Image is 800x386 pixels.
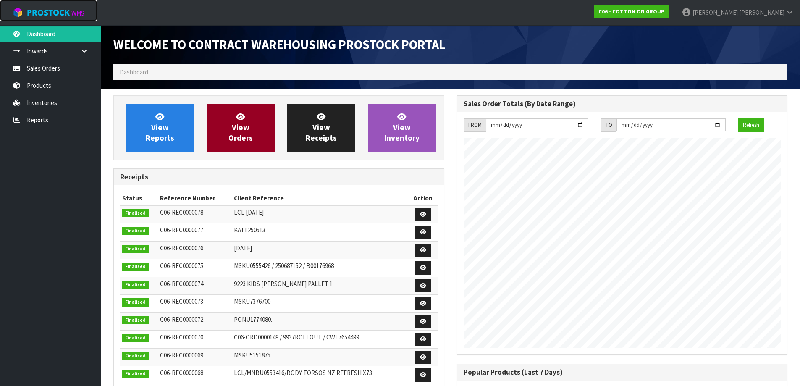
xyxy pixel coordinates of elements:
[122,370,149,378] span: Finalised
[120,68,148,76] span: Dashboard
[234,369,372,377] span: LCL/MNBU0553416/BODY TORSOS NZ REFRESH X73
[234,297,270,305] span: MSKU7376700
[738,118,764,132] button: Refresh
[120,192,158,205] th: Status
[120,173,438,181] h3: Receipts
[160,369,203,377] span: C06-REC0000068
[122,281,149,289] span: Finalised
[228,112,253,143] span: View Orders
[146,112,174,143] span: View Reports
[306,112,337,143] span: View Receipts
[113,37,446,53] span: Welcome to Contract Warehousing ProStock Portal
[122,298,149,307] span: Finalised
[126,104,194,152] a: ViewReports
[234,244,252,252] span: [DATE]
[158,192,232,205] th: Reference Number
[13,7,23,18] img: cube-alt.png
[234,208,264,216] span: LCL [DATE]
[160,208,203,216] span: C06-REC0000078
[692,8,738,16] span: [PERSON_NAME]
[122,316,149,325] span: Finalised
[368,104,436,152] a: ViewInventory
[234,226,265,234] span: KA1T250513
[464,100,781,108] h3: Sales Order Totals (By Date Range)
[160,226,203,234] span: C06-REC0000077
[601,118,616,132] div: TO
[464,368,781,376] h3: Popular Products (Last 7 Days)
[234,351,270,359] span: MSKU5151875
[234,280,333,288] span: 9223 KIDS [PERSON_NAME] PALLET 1
[287,104,355,152] a: ViewReceipts
[122,209,149,218] span: Finalised
[739,8,784,16] span: [PERSON_NAME]
[207,104,275,152] a: ViewOrders
[160,333,203,341] span: C06-REC0000070
[232,192,409,205] th: Client Reference
[160,297,203,305] span: C06-REC0000073
[234,262,334,270] span: MSKU0555426 / 250687152 / B00176968
[122,263,149,271] span: Finalised
[234,315,272,323] span: PONU1774080.
[27,7,70,18] span: ProStock
[384,112,420,143] span: View Inventory
[409,192,437,205] th: Action
[160,351,203,359] span: C06-REC0000069
[122,227,149,235] span: Finalised
[160,280,203,288] span: C06-REC0000074
[160,262,203,270] span: C06-REC0000075
[234,333,359,341] span: C06-ORD0000149 / 9937ROLLOUT / CWL7654499
[160,315,203,323] span: C06-REC0000072
[122,334,149,342] span: Finalised
[71,9,84,17] small: WMS
[464,118,486,132] div: FROM
[160,244,203,252] span: C06-REC0000076
[122,245,149,253] span: Finalised
[598,8,664,15] strong: C06 - COTTON ON GROUP
[122,352,149,360] span: Finalised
